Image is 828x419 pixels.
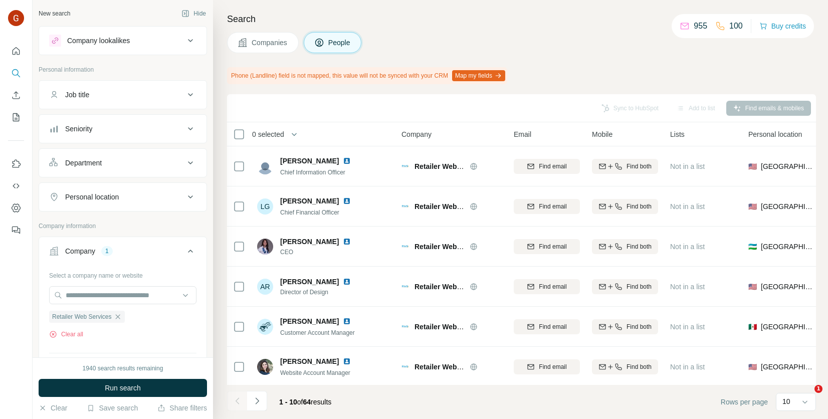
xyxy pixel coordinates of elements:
[415,283,488,291] span: Retailer Web Services
[280,288,363,297] span: Director of Design
[670,283,705,291] span: Not in a list
[343,278,351,286] img: LinkedIn logo
[748,201,757,212] span: 🇺🇸
[280,196,339,206] span: [PERSON_NAME]
[748,161,757,171] span: 🇺🇸
[539,362,566,371] span: Find email
[514,129,531,139] span: Email
[539,282,566,291] span: Find email
[415,243,488,251] span: Retailer Web Services
[39,117,206,141] button: Seniority
[539,242,566,251] span: Find email
[8,108,24,126] button: My lists
[748,242,757,252] span: 🇺🇿
[514,239,580,254] button: Find email
[514,359,580,374] button: Find email
[49,267,196,280] div: Select a company name or website
[39,185,206,209] button: Personal location
[592,129,612,139] span: Mobile
[670,323,705,331] span: Not in a list
[174,6,213,21] button: Hide
[514,279,580,294] button: Find email
[761,282,814,292] span: [GEOGRAPHIC_DATA]
[67,36,130,46] div: Company lookalikes
[401,363,409,371] img: Logo of Retailer Web Services
[65,90,89,100] div: Job title
[8,86,24,104] button: Enrich CSV
[39,9,70,18] div: New search
[8,10,24,26] img: Avatar
[401,243,409,251] img: Logo of Retailer Web Services
[415,202,488,211] span: Retailer Web Services
[415,162,488,170] span: Retailer Web Services
[627,242,652,251] span: Find both
[247,391,267,411] button: Navigate to next page
[592,239,658,254] button: Find both
[401,162,409,170] img: Logo of Retailer Web Services
[39,83,206,107] button: Job title
[65,124,92,134] div: Seniority
[280,237,339,247] span: [PERSON_NAME]
[694,20,707,32] p: 955
[514,319,580,334] button: Find email
[257,158,273,174] img: Avatar
[83,364,163,373] div: 1940 search results remaining
[343,357,351,365] img: LinkedIn logo
[670,129,685,139] span: Lists
[280,209,339,216] span: Chief Financial Officer
[157,403,207,413] button: Share filters
[759,19,806,33] button: Buy credits
[761,161,814,171] span: [GEOGRAPHIC_DATA]
[670,162,705,170] span: Not in a list
[280,248,363,257] span: CEO
[748,282,757,292] span: 🇺🇸
[721,397,768,407] span: Rows per page
[279,398,297,406] span: 1 - 10
[539,202,566,211] span: Find email
[514,159,580,174] button: Find email
[514,199,580,214] button: Find email
[627,282,652,291] span: Find both
[761,322,814,332] span: [GEOGRAPHIC_DATA]
[65,192,119,202] div: Personal location
[279,398,331,406] span: results
[627,202,652,211] span: Find both
[452,70,505,81] button: Map my fields
[101,247,113,256] div: 1
[280,316,339,326] span: [PERSON_NAME]
[105,383,141,393] span: Run search
[729,20,743,32] p: 100
[87,403,138,413] button: Save search
[8,155,24,173] button: Use Surfe on LinkedIn
[280,277,339,287] span: [PERSON_NAME]
[592,199,658,214] button: Find both
[343,197,351,205] img: LinkedIn logo
[592,279,658,294] button: Find both
[761,201,814,212] span: [GEOGRAPHIC_DATA]
[343,317,351,325] img: LinkedIn logo
[8,199,24,217] button: Dashboard
[748,322,757,332] span: 🇲🇽
[8,177,24,195] button: Use Surfe API
[343,238,351,246] img: LinkedIn logo
[670,202,705,211] span: Not in a list
[539,162,566,171] span: Find email
[328,38,351,48] span: People
[782,396,790,406] p: 10
[592,359,658,374] button: Find both
[627,322,652,331] span: Find both
[39,403,67,413] button: Clear
[257,198,273,215] div: LG
[280,156,339,166] span: [PERSON_NAME]
[65,246,95,256] div: Company
[592,319,658,334] button: Find both
[794,385,818,409] iframe: Intercom live chat
[8,42,24,60] button: Quick start
[280,169,345,176] span: Chief Information Officer
[257,279,273,295] div: AR
[39,379,207,397] button: Run search
[39,151,206,175] button: Department
[257,239,273,255] img: Avatar
[592,159,658,174] button: Find both
[257,319,273,335] img: Avatar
